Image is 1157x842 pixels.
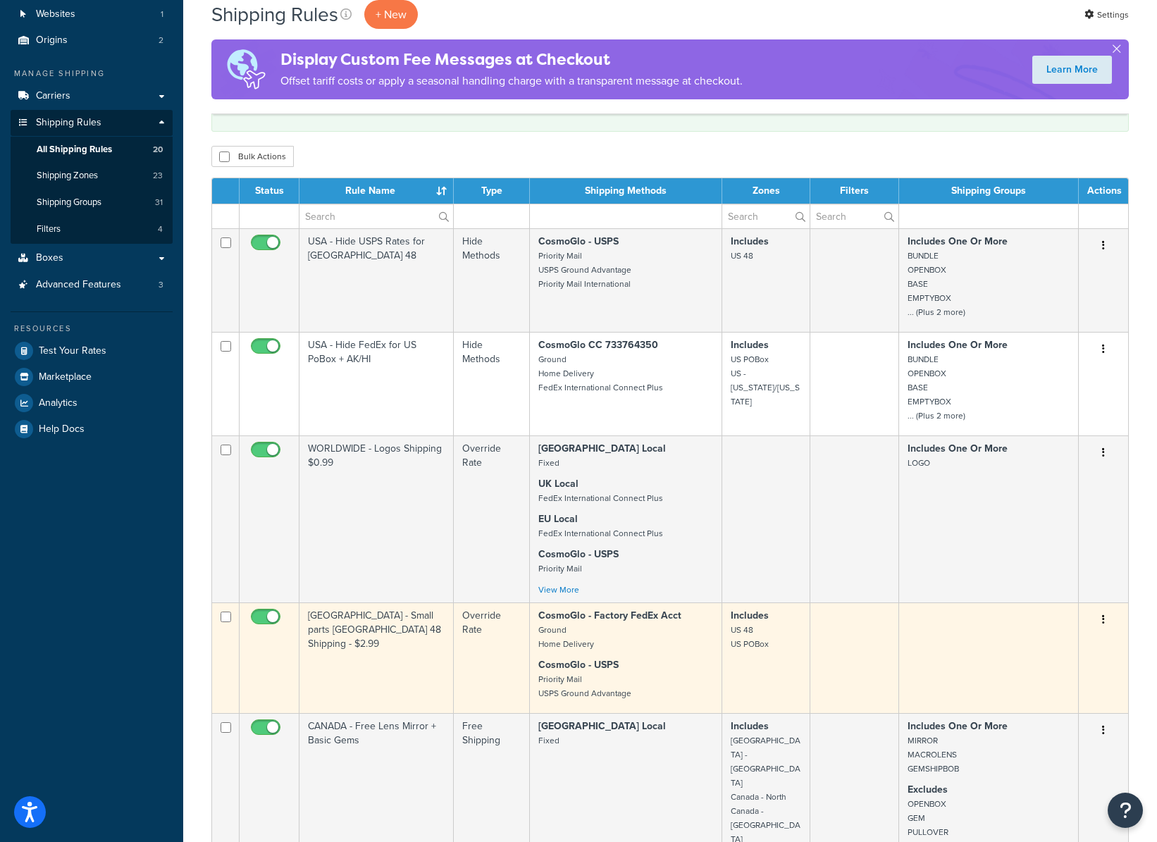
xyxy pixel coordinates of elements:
[280,48,743,71] h4: Display Custom Fee Messages at Checkout
[454,435,530,602] td: Override Rate
[538,583,579,596] a: View More
[39,371,92,383] span: Marketplace
[11,68,173,80] div: Manage Shipping
[810,178,899,204] th: Filters
[11,338,173,364] a: Test Your Rates
[538,512,578,526] strong: EU Local
[159,35,163,47] span: 2
[11,1,173,27] li: Websites
[538,719,666,733] strong: [GEOGRAPHIC_DATA] Local
[908,338,1008,352] strong: Includes One Or More
[211,39,280,99] img: duties-banner-06bc72dcb5fe05cb3f9472aba00be2ae8eb53ab6f0d8bb03d382ba314ac3c341.png
[36,117,101,129] span: Shipping Rules
[1079,178,1128,204] th: Actions
[299,435,454,602] td: WORLDWIDE - Logos Shipping $0.99
[11,216,173,242] li: Filters
[908,234,1008,249] strong: Includes One Or More
[454,332,530,435] td: Hide Methods
[908,353,965,422] small: BUNDLE OPENBOX BASE EMPTYBOX ... (Plus 2 more)
[153,170,163,182] span: 23
[36,90,70,102] span: Carriers
[159,279,163,291] span: 3
[538,353,663,394] small: Ground Home Delivery FedEx International Connect Plus
[731,719,769,733] strong: Includes
[11,190,173,216] li: Shipping Groups
[538,608,681,623] strong: CosmoGlo - Factory FedEx Acct
[37,223,61,235] span: Filters
[153,144,163,156] span: 20
[908,441,1008,456] strong: Includes One Or More
[36,35,68,47] span: Origins
[538,734,559,747] small: Fixed
[280,71,743,91] p: Offset tariff costs or apply a seasonal handling charge with a transparent message at checkout.
[11,245,173,271] a: Boxes
[908,782,948,797] strong: Excludes
[299,602,454,713] td: [GEOGRAPHIC_DATA] - Small parts [GEOGRAPHIC_DATA] 48 Shipping - $2.99
[731,353,800,408] small: US POBox US - [US_STATE]/[US_STATE]
[11,163,173,189] li: Shipping Zones
[11,137,173,163] a: All Shipping Rules 20
[899,178,1079,204] th: Shipping Groups
[1084,5,1129,25] a: Settings
[908,734,959,775] small: MIRROR MACROLENS GEMSHIPBOB
[11,216,173,242] a: Filters 4
[538,338,658,352] strong: CosmoGlo CC 733764350
[11,323,173,335] div: Resources
[211,146,294,167] button: Bulk Actions
[299,332,454,435] td: USA - Hide FedEx for US PoBox + AK/HI
[211,1,338,28] h1: Shipping Rules
[454,602,530,713] td: Override Rate
[39,397,78,409] span: Analytics
[37,170,98,182] span: Shipping Zones
[538,457,559,469] small: Fixed
[240,178,299,204] th: Status
[908,457,930,469] small: LOGO
[1032,56,1112,84] a: Learn More
[908,249,965,318] small: BUNDLE OPENBOX BASE EMPTYBOX ... (Plus 2 more)
[538,657,619,672] strong: CosmoGlo - USPS
[37,197,101,209] span: Shipping Groups
[538,441,666,456] strong: [GEOGRAPHIC_DATA] Local
[731,608,769,623] strong: Includes
[538,527,663,540] small: FedEx International Connect Plus
[810,204,898,228] input: Search
[538,562,582,575] small: Priority Mail
[36,279,121,291] span: Advanced Features
[39,345,106,357] span: Test Your Rates
[11,364,173,390] a: Marketplace
[722,204,810,228] input: Search
[908,719,1008,733] strong: Includes One Or More
[538,547,619,562] strong: CosmoGlo - USPS
[11,272,173,298] a: Advanced Features 3
[1108,793,1143,828] button: Open Resource Center
[538,673,631,700] small: Priority Mail USPS Ground Advantage
[36,8,75,20] span: Websites
[538,476,578,491] strong: UK Local
[11,110,173,244] li: Shipping Rules
[11,390,173,416] a: Analytics
[731,234,769,249] strong: Includes
[11,163,173,189] a: Shipping Zones 23
[538,492,663,504] small: FedEx International Connect Plus
[36,252,63,264] span: Boxes
[299,228,454,332] td: USA - Hide USPS Rates for [GEOGRAPHIC_DATA] 48
[39,423,85,435] span: Help Docs
[722,178,810,204] th: Zones
[538,624,594,650] small: Ground Home Delivery
[299,204,453,228] input: Search
[11,190,173,216] a: Shipping Groups 31
[731,338,769,352] strong: Includes
[731,249,753,262] small: US 48
[454,178,530,204] th: Type
[11,137,173,163] li: All Shipping Rules
[299,178,454,204] th: Rule Name : activate to sort column ascending
[11,110,173,136] a: Shipping Rules
[11,272,173,298] li: Advanced Features
[161,8,163,20] span: 1
[731,624,769,650] small: US 48 US POBox
[11,1,173,27] a: Websites 1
